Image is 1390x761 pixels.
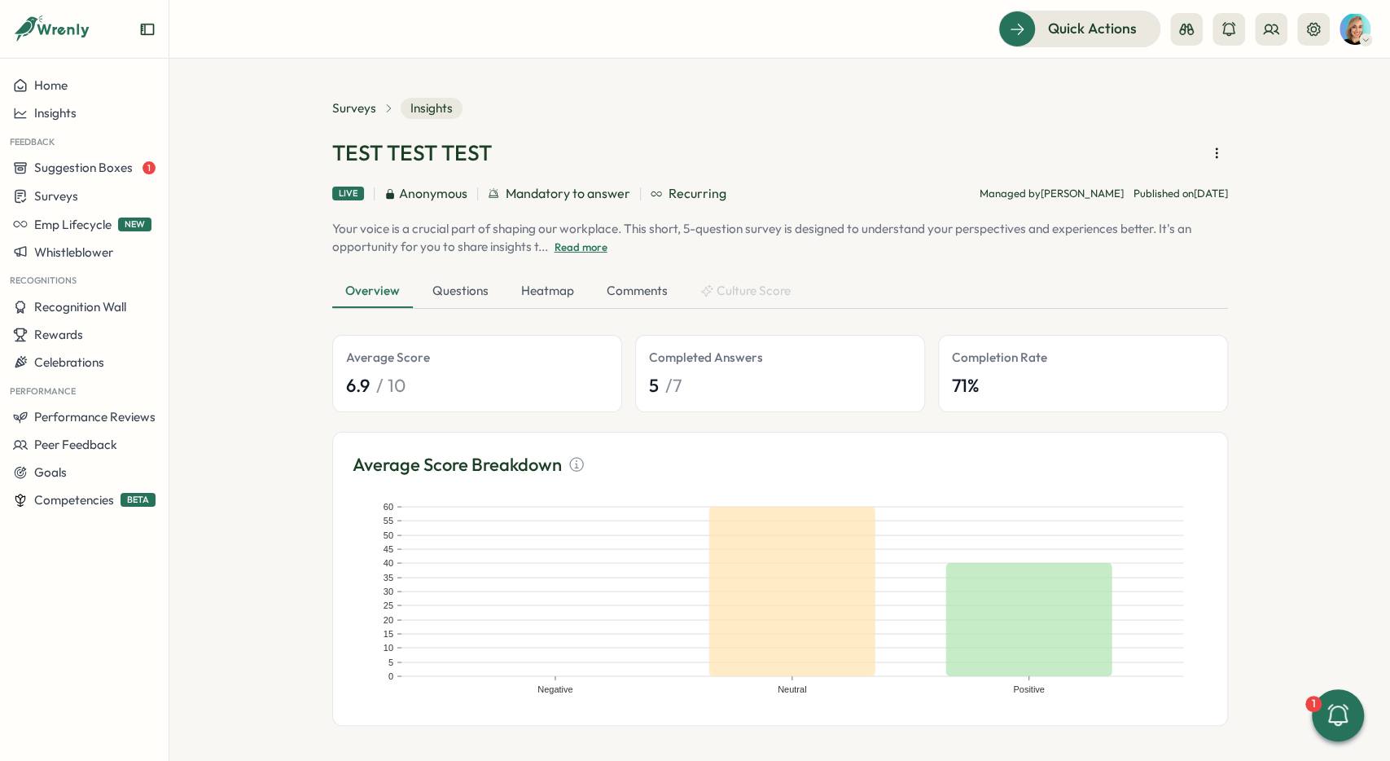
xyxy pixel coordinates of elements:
[34,437,117,452] span: Peer Feedback
[537,684,572,694] text: Negative
[1312,689,1364,741] button: 1
[383,587,392,596] text: 30
[353,452,562,477] h3: Average Score Breakdown
[332,139,492,167] h1: TEST TEST TEST
[383,643,392,653] text: 10
[388,671,392,681] text: 0
[34,409,156,424] span: Performance Reviews
[139,21,156,37] button: Expand sidebar
[1048,18,1137,39] span: Quick Actions
[383,573,392,583] text: 35
[506,183,630,204] span: Mandatory to answer
[401,98,463,119] span: Insights
[399,183,467,204] span: Anonymous
[649,349,911,367] h3: Completed Answers
[508,275,587,308] div: Heatmap
[388,658,392,667] text: 5
[1305,696,1322,712] div: 1
[1133,187,1228,201] p: Published on
[34,188,78,204] span: Surveys
[665,373,682,398] p: / 7
[952,373,1214,398] p: 71 %
[34,217,112,232] span: Emp Lifecycle
[332,187,364,200] div: Live
[346,373,370,398] p: 6.9
[34,327,83,342] span: Rewards
[419,275,502,308] div: Questions
[548,240,607,255] button: Read more
[143,161,156,174] span: 1
[34,492,114,508] span: Competencies
[34,244,113,260] span: Whistleblower
[1041,187,1124,200] span: [PERSON_NAME]
[332,275,413,308] div: Overview
[383,544,392,554] text: 45
[649,373,659,398] p: 5
[34,299,126,315] span: Recognition Wall
[998,11,1160,46] button: Quick Actions
[34,105,77,121] span: Insights
[34,464,67,480] span: Goals
[669,183,726,204] span: Recurring
[594,275,681,308] div: Comments
[778,684,806,694] text: Neutral
[121,493,156,507] span: BETA
[383,502,392,512] text: 60
[1013,684,1045,694] text: Positive
[34,354,104,370] span: Celebrations
[376,373,406,398] p: / 10
[980,187,1124,201] p: Managed by
[383,600,392,610] text: 25
[383,516,392,526] text: 55
[383,629,392,639] text: 15
[332,99,376,117] a: Surveys
[332,220,1228,256] div: Your voice is a crucial part of shaping our workplace. This short, 5-question survey is designed ...
[952,349,1214,367] h3: Completion Rate
[346,349,608,367] h3: Average Score
[1194,187,1228,200] span: [DATE]
[34,77,68,93] span: Home
[34,160,133,175] span: Suggestion Boxes
[383,558,392,568] text: 40
[118,218,151,231] span: NEW
[383,530,392,540] text: 50
[383,615,392,625] text: 20
[1340,14,1370,45] img: Sarah Sohnle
